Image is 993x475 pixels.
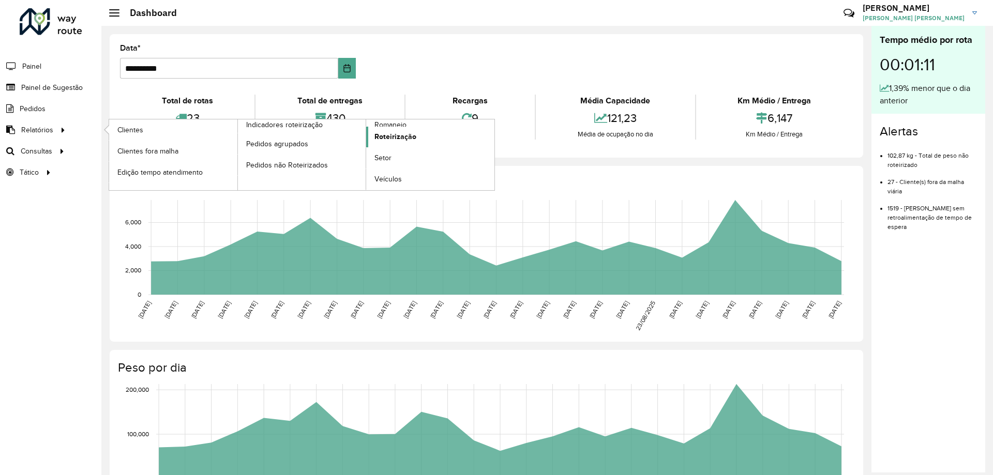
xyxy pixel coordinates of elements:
li: 1519 - [PERSON_NAME] sem retroalimentação de tempo de espera [887,196,977,232]
text: [DATE] [482,300,497,319]
span: Pedidos agrupados [246,139,308,149]
text: [DATE] [827,300,842,319]
text: [DATE] [137,300,152,319]
text: [DATE] [190,300,205,319]
div: Km Médio / Entrega [699,129,850,140]
li: 27 - Cliente(s) fora da malha viária [887,170,977,196]
span: Edição tempo atendimento [117,167,203,178]
text: [DATE] [376,300,391,319]
a: Clientes fora malha [109,141,237,161]
text: [DATE] [588,300,603,319]
text: [DATE] [721,300,736,319]
text: [DATE] [508,300,523,319]
text: [DATE] [402,300,417,319]
div: Média Capacidade [538,95,692,107]
div: 430 [258,107,401,129]
div: Km Médio / Entrega [699,95,850,107]
div: Recargas [408,95,532,107]
div: 6,147 [699,107,850,129]
span: Pedidos não Roteirizados [246,160,328,171]
span: Romaneio [374,119,407,130]
span: [PERSON_NAME] [PERSON_NAME] [863,13,965,23]
div: Tempo médio por rota [880,33,977,47]
span: Relatórios [21,125,53,135]
span: Painel de Sugestão [21,82,83,93]
text: 4,000 [125,243,141,250]
div: 1,39% menor que o dia anterior [880,82,977,107]
text: [DATE] [349,300,364,319]
text: [DATE] [243,300,258,319]
div: 9 [408,107,532,129]
label: Data [120,42,141,54]
span: Clientes fora malha [117,146,178,157]
text: [DATE] [695,300,710,319]
a: Romaneio [238,119,495,190]
a: Clientes [109,119,237,140]
div: 00:01:11 [880,47,977,82]
a: Veículos [366,169,494,190]
span: Roteirização [374,131,416,142]
span: Pedidos [20,103,46,114]
text: [DATE] [163,300,178,319]
span: Painel [22,61,41,72]
h4: Peso por dia [118,360,853,375]
text: [DATE] [615,300,630,319]
text: 6,000 [125,219,141,226]
li: 102,87 kg - Total de peso não roteirizado [887,143,977,170]
text: [DATE] [668,300,683,319]
text: 200,000 [126,386,149,393]
span: Indicadores roteirização [246,119,323,130]
text: [DATE] [269,300,284,319]
button: Choose Date [338,58,356,79]
a: Roteirização [366,127,494,147]
text: [DATE] [535,300,550,319]
text: [DATE] [456,300,471,319]
text: [DATE] [562,300,577,319]
span: Tático [20,167,39,178]
a: Edição tempo atendimento [109,162,237,182]
a: Pedidos não Roteirizados [238,155,366,175]
span: Veículos [374,174,402,185]
text: [DATE] [296,300,311,319]
div: Total de rotas [123,95,252,107]
span: Consultas [21,146,52,157]
h4: Alertas [880,124,977,139]
text: 100,000 [127,431,149,437]
span: Clientes [117,125,143,135]
text: [DATE] [217,300,232,319]
div: 23 [123,107,252,129]
text: [DATE] [801,300,816,319]
text: [DATE] [747,300,762,319]
a: Setor [366,148,494,168]
div: Média de ocupação no dia [538,129,692,140]
a: Indicadores roteirização [109,119,366,190]
span: Setor [374,152,392,163]
a: Pedidos agrupados [238,133,366,154]
text: [DATE] [323,300,338,319]
text: 2,000 [125,267,141,274]
text: 0 [138,291,141,298]
text: [DATE] [774,300,789,319]
text: 23/08/2025 [634,300,656,332]
a: Contato Rápido [838,2,860,24]
div: 121,23 [538,107,692,129]
text: [DATE] [429,300,444,319]
div: Total de entregas [258,95,401,107]
h3: [PERSON_NAME] [863,3,965,13]
h2: Dashboard [119,7,177,19]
